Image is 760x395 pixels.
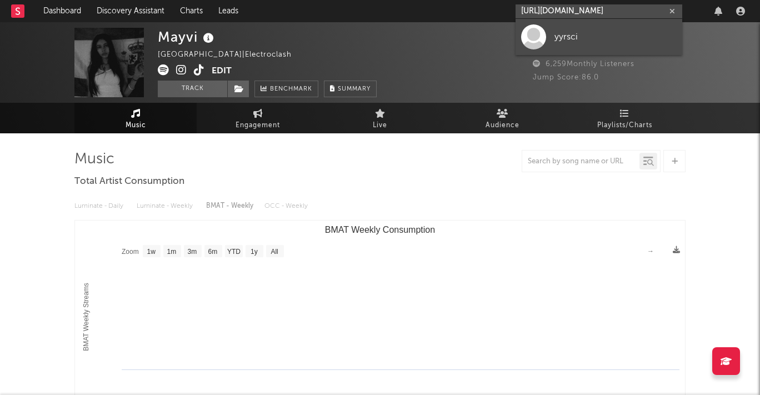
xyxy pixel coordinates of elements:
[122,248,139,256] text: Zoom
[197,103,319,133] a: Engagement
[270,83,312,96] span: Benchmark
[647,247,654,255] text: →
[158,28,217,46] div: Mayvi
[516,4,682,18] input: Search for artists
[254,81,318,97] a: Benchmark
[236,119,280,132] span: Engagement
[74,103,197,133] a: Music
[126,119,146,132] span: Music
[271,248,278,256] text: All
[516,19,682,55] a: yyrsci
[227,248,241,256] text: YTD
[212,64,232,78] button: Edit
[251,248,258,256] text: 1y
[533,61,634,68] span: 6,259 Monthly Listeners
[188,248,197,256] text: 3m
[147,248,156,256] text: 1w
[158,48,304,62] div: [GEOGRAPHIC_DATA] | Electroclash
[158,81,227,97] button: Track
[533,74,599,81] span: Jump Score: 86.0
[82,283,90,351] text: BMAT Weekly Streams
[208,248,218,256] text: 6m
[338,86,371,92] span: Summary
[324,81,377,97] button: Summary
[441,103,563,133] a: Audience
[373,119,387,132] span: Live
[486,119,519,132] span: Audience
[319,103,441,133] a: Live
[554,30,677,43] div: yyrsci
[563,103,686,133] a: Playlists/Charts
[522,157,639,166] input: Search by song name or URL
[74,175,184,188] span: Total Artist Consumption
[167,248,177,256] text: 1m
[597,119,652,132] span: Playlists/Charts
[325,225,435,234] text: BMAT Weekly Consumption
